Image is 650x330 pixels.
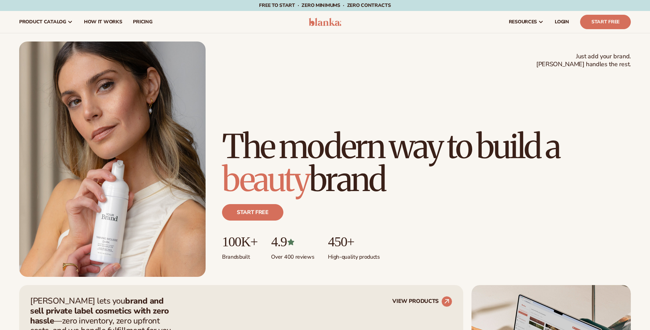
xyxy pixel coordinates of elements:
a: pricing [127,11,158,33]
a: product catalog [14,11,78,33]
p: Over 400 reviews [271,249,314,261]
p: 450+ [328,234,380,249]
span: Just add your brand. [PERSON_NAME] handles the rest. [536,52,631,69]
h1: The modern way to build a brand [222,130,631,196]
span: resources [509,19,537,25]
p: High-quality products [328,249,380,261]
img: logo [309,18,341,26]
span: LOGIN [555,19,569,25]
span: product catalog [19,19,66,25]
a: Start Free [580,15,631,29]
span: How It Works [84,19,122,25]
p: Brands built [222,249,257,261]
p: 100K+ [222,234,257,249]
a: resources [503,11,549,33]
strong: brand and sell private label cosmetics with zero hassle [30,295,169,326]
span: beauty [222,159,309,200]
p: 4.9 [271,234,314,249]
a: How It Works [78,11,128,33]
a: LOGIN [549,11,575,33]
a: VIEW PRODUCTS [392,296,452,307]
img: Female holding tanning mousse. [19,42,206,277]
span: Free to start · ZERO minimums · ZERO contracts [259,2,391,9]
a: Start free [222,204,283,221]
span: pricing [133,19,152,25]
